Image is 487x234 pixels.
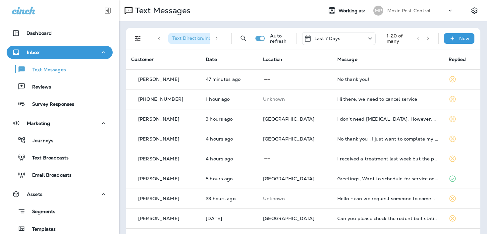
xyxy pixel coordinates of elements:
[26,67,66,73] p: Text Messages
[263,136,314,142] span: [GEOGRAPHIC_DATA]
[168,33,236,44] div: Text Direction:Incoming
[206,96,252,102] p: Sep 3, 2025 04:03 PM
[138,216,179,221] p: [PERSON_NAME]
[138,156,179,161] p: [PERSON_NAME]
[138,116,179,122] p: [PERSON_NAME]
[206,196,252,201] p: Sep 2, 2025 06:25 PM
[172,35,225,41] span: Text Direction : Incoming
[138,136,179,142] p: [PERSON_NAME]
[387,33,411,44] div: 1 - 20 of many
[263,176,314,182] span: [GEOGRAPHIC_DATA]
[131,32,144,45] button: Filters
[26,138,53,144] p: Journeys
[337,136,438,142] div: No thank you . I just want to complete my contract and be done with the services
[26,172,72,179] p: Email Broadcasts
[7,117,113,130] button: Marketing
[7,133,113,147] button: Journeys
[7,97,113,111] button: Survey Responses
[206,77,252,82] p: Sep 3, 2025 04:51 PM
[7,188,113,201] button: Assets
[133,6,190,16] p: Text Messages
[263,196,327,201] p: This customer does not have a last location and the phone number they messaged is not assigned to...
[206,156,252,161] p: Sep 3, 2025 12:42 PM
[138,176,179,181] p: [PERSON_NAME]
[27,192,42,197] p: Assets
[27,50,39,55] p: Inbox
[206,56,217,62] span: Date
[206,116,252,122] p: Sep 3, 2025 01:48 PM
[7,150,113,164] button: Text Broadcasts
[138,196,179,201] p: [PERSON_NAME]
[373,6,383,16] div: MP
[263,96,327,102] p: This customer does not have a last location and the phone number they messaged is not assigned to...
[138,77,179,82] p: [PERSON_NAME]
[26,84,51,90] p: Reviews
[337,196,438,201] div: Hello - can we request someone to come out and spray for ants and spiders please?
[449,56,466,62] span: Replied
[339,8,367,14] span: Working as:
[26,155,69,161] p: Text Broadcasts
[337,156,438,161] div: I received a treatment last week but the problem still exists. Need to schedule a follow up treat...
[314,36,341,41] p: Last 7 Days
[27,121,50,126] p: Marketing
[26,101,74,108] p: Survey Responses
[7,27,113,40] button: Dashboard
[263,116,314,122] span: [GEOGRAPHIC_DATA]
[98,4,117,17] button: Collapse Sidebar
[337,216,438,221] div: Can you please check the rodent bait stations when you come tomorrow 9/3/2025. Also a bait statio...
[387,8,431,13] p: Moxie Pest Control
[7,204,113,218] button: Segments
[27,30,52,36] p: Dashboard
[270,33,291,44] p: Auto refresh
[131,56,154,62] span: Customer
[337,96,438,102] div: Hi there, we need to cancel service
[206,176,252,181] p: Sep 3, 2025 11:45 AM
[206,216,252,221] p: Sep 2, 2025 03:48 PM
[7,62,113,76] button: Text Messages
[26,209,55,215] p: Segments
[337,116,438,122] div: I don't need mosquito control. However, on my normal plan, I believe I have rodent control. I hav...
[26,226,56,233] p: Templates
[7,168,113,182] button: Email Broadcasts
[337,176,438,181] div: Greetings, Want to schedule for service on house.
[237,32,250,45] button: Search Messages
[263,56,282,62] span: Location
[206,136,252,142] p: Sep 3, 2025 12:50 PM
[468,5,480,17] button: Settings
[138,96,183,102] p: [PHONE_NUMBER]
[7,46,113,59] button: Inbox
[7,80,113,93] button: Reviews
[263,215,314,221] span: [GEOGRAPHIC_DATA]
[459,36,469,41] p: New
[337,77,438,82] div: No thank you!
[337,56,357,62] span: Message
